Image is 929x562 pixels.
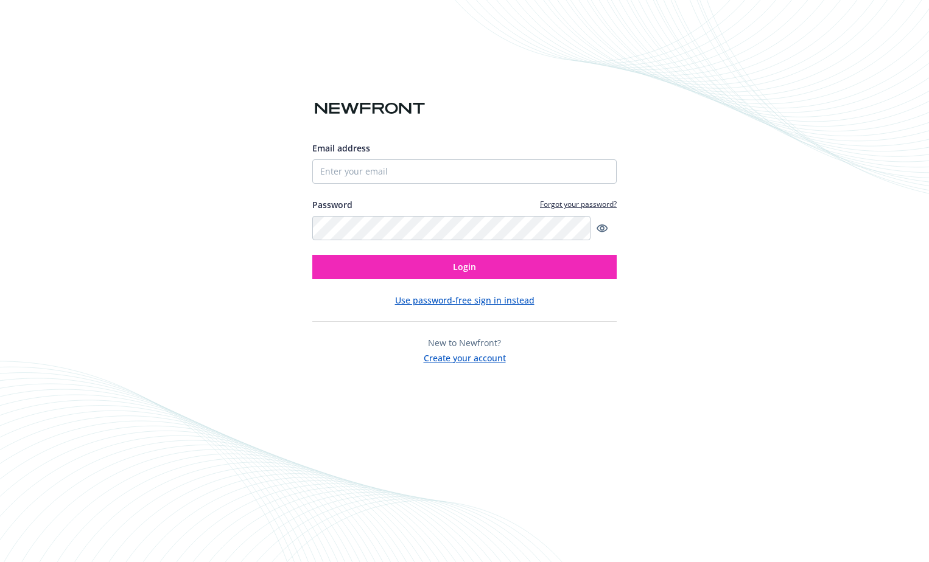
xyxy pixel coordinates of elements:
button: Create your account [424,349,506,364]
input: Enter your email [312,159,617,184]
span: New to Newfront? [428,337,501,349]
button: Login [312,255,617,279]
img: Newfront logo [312,98,427,119]
button: Use password-free sign in instead [395,294,535,307]
span: Login [453,261,476,272]
a: Forgot your password? [540,199,617,209]
input: Enter your password [312,216,591,240]
a: Show password [595,221,609,235]
span: Email address [312,142,370,154]
label: Password [312,198,352,211]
